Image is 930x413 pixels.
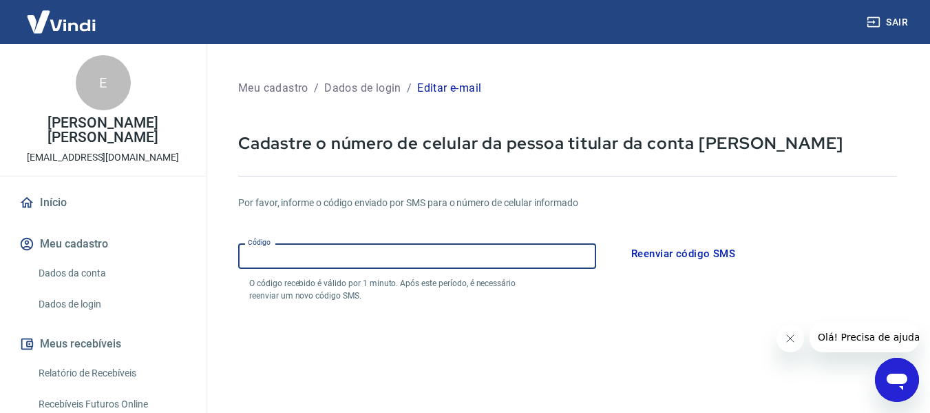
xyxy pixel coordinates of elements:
[76,55,131,110] div: E
[8,10,116,21] span: Olá! Precisa de ajuda?
[324,80,401,97] p: Dados de login
[17,229,189,259] button: Meu cadastro
[417,80,481,97] p: Editar e-mail
[238,80,308,97] p: Meu cadastro
[314,80,319,97] p: /
[875,358,919,402] iframe: Botão para abrir a janela de mensagens
[238,196,897,210] h6: Por favor, informe o código enviado por SMS para o número de celular informado
[33,359,189,387] a: Relatório de Recebíveis
[624,239,743,268] button: Reenviar código SMS
[776,325,804,352] iframe: Fechar mensagem
[33,290,189,319] a: Dados de login
[238,132,897,154] p: Cadastre o número de celular da pessoa titular da conta [PERSON_NAME]
[864,10,913,35] button: Sair
[17,188,189,218] a: Início
[248,237,271,248] label: Código
[27,150,179,165] p: [EMAIL_ADDRESS][DOMAIN_NAME]
[11,116,195,145] p: [PERSON_NAME] [PERSON_NAME]
[17,1,106,43] img: Vindi
[810,322,919,352] iframe: Mensagem da empresa
[17,329,189,359] button: Meus recebíveis
[249,277,541,302] p: O código recebido é válido por 1 minuto. Após este período, é necessário reenviar um novo código ...
[407,80,412,97] p: /
[33,259,189,288] a: Dados da conta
